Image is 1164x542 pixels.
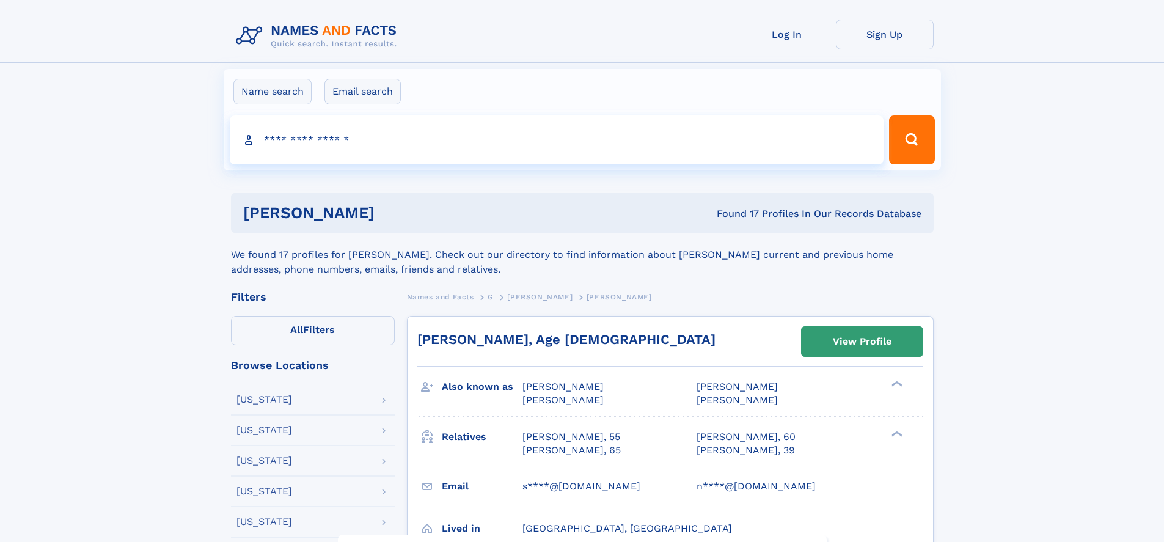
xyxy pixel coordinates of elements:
[442,476,522,497] h3: Email
[231,316,395,345] label: Filters
[236,425,292,435] div: [US_STATE]
[488,289,494,304] a: G
[324,79,401,104] label: Email search
[236,456,292,466] div: [US_STATE]
[488,293,494,301] span: G
[522,522,732,534] span: [GEOGRAPHIC_DATA], [GEOGRAPHIC_DATA]
[697,430,796,444] a: [PERSON_NAME], 60
[442,518,522,539] h3: Lived in
[833,328,891,356] div: View Profile
[236,395,292,405] div: [US_STATE]
[231,291,395,302] div: Filters
[233,79,312,104] label: Name search
[231,233,934,277] div: We found 17 profiles for [PERSON_NAME]. Check out our directory to find information about [PERSON...
[417,332,716,347] a: [PERSON_NAME], Age [DEMOGRAPHIC_DATA]
[836,20,934,49] a: Sign Up
[888,380,903,388] div: ❯
[888,430,903,438] div: ❯
[697,381,778,392] span: [PERSON_NAME]
[546,207,921,221] div: Found 17 Profiles In Our Records Database
[587,293,652,301] span: [PERSON_NAME]
[522,394,604,406] span: [PERSON_NAME]
[442,427,522,447] h3: Relatives
[442,376,522,397] h3: Also known as
[243,205,546,221] h1: [PERSON_NAME]
[236,486,292,496] div: [US_STATE]
[697,444,795,457] a: [PERSON_NAME], 39
[697,394,778,406] span: [PERSON_NAME]
[522,430,620,444] a: [PERSON_NAME], 55
[231,20,407,53] img: Logo Names and Facts
[802,327,923,356] a: View Profile
[522,444,621,457] a: [PERSON_NAME], 65
[522,381,604,392] span: [PERSON_NAME]
[231,360,395,371] div: Browse Locations
[407,289,474,304] a: Names and Facts
[507,293,573,301] span: [PERSON_NAME]
[507,289,573,304] a: [PERSON_NAME]
[230,115,884,164] input: search input
[738,20,836,49] a: Log In
[889,115,934,164] button: Search Button
[236,517,292,527] div: [US_STATE]
[290,324,303,335] span: All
